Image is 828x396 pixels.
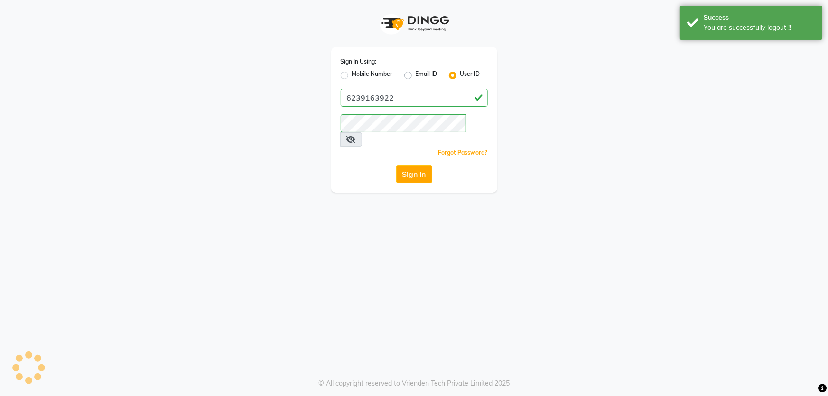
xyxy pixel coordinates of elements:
a: Forgot Password? [438,149,488,156]
input: Username [341,89,488,107]
label: Sign In Using: [341,57,377,66]
div: Success [704,13,815,23]
label: User ID [460,70,480,81]
button: Sign In [396,165,432,183]
img: logo1.svg [376,9,452,37]
label: Mobile Number [352,70,393,81]
div: You are successfully logout !! [704,23,815,33]
input: Username [341,114,466,132]
label: Email ID [416,70,437,81]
